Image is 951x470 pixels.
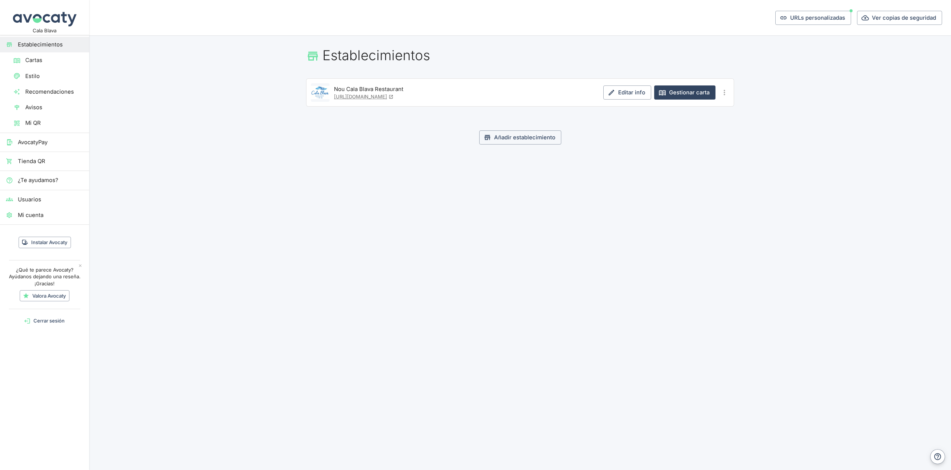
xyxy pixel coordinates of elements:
[25,56,83,64] span: Cartas
[18,176,83,184] span: ¿Te ayudamos?
[311,83,330,102] img: Thumbnail
[18,211,83,219] span: Mi cuenta
[20,290,69,302] a: Valora Avocaty
[18,157,83,165] span: Tienda QR
[930,449,945,464] button: Ayuda y contacto
[25,119,83,127] span: Mi QR
[718,87,730,98] button: Más opciones
[334,85,403,93] p: Nou Cala Blava Restaurant
[654,85,715,100] a: Gestionar carta
[18,195,83,204] span: Usuarios
[25,103,83,111] span: Avisos
[7,266,82,287] p: ¿Qué te parece Avocaty? Ayúdanos dejando una reseña. ¡Gracias!
[18,40,83,49] span: Establecimientos
[311,83,330,102] a: Editar establecimiento
[603,85,651,100] a: Editar info
[775,11,851,25] button: URLs personalizadas
[334,94,393,100] a: [URL][DOMAIN_NAME]
[479,130,561,145] button: Añadir establecimiento
[25,88,83,96] span: Recomendaciones
[19,237,71,248] button: Instalar Avocaty
[25,72,83,80] span: Estilo
[306,47,734,64] h1: Establecimientos
[3,315,86,327] button: Cerrar sesión
[857,11,942,25] button: Ver copias de seguridad
[18,138,83,146] span: AvocatyPay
